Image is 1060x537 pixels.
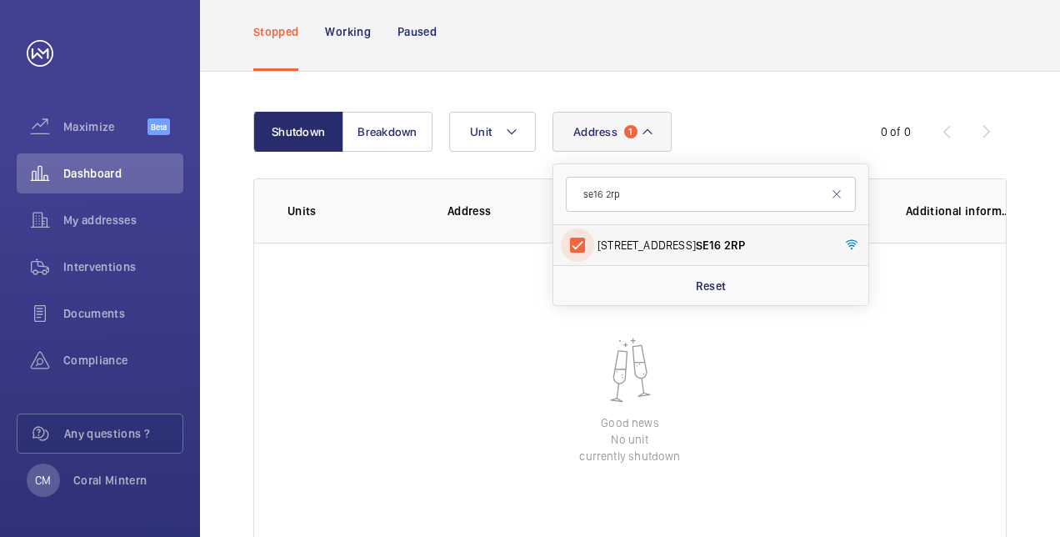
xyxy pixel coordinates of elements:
[696,238,722,252] span: SE16
[73,472,147,489] p: Coral Mintern
[566,177,856,212] input: Search by address
[696,278,727,294] p: Reset
[470,125,492,138] span: Unit
[63,212,183,228] span: My addresses
[579,414,680,464] p: Good news No unit currently shutdown
[724,238,746,252] span: 2RP
[325,23,370,40] p: Working
[449,112,536,152] button: Unit
[906,203,1012,219] p: Additional information
[624,125,637,138] span: 1
[63,305,183,322] span: Documents
[597,237,827,253] span: [STREET_ADDRESS]
[573,125,617,138] span: Address
[552,112,672,152] button: Address1
[64,425,182,442] span: Any questions ?
[63,352,183,369] span: Compliance
[253,23,298,40] p: Stopped
[342,112,432,152] button: Breakdown
[147,118,170,135] span: Beta
[881,123,911,140] div: 0 of 0
[35,472,51,489] p: CM
[63,165,183,182] span: Dashboard
[63,118,147,135] span: Maximize
[63,258,183,275] span: Interventions
[397,23,437,40] p: Paused
[287,203,421,219] p: Units
[447,203,587,219] p: Address
[253,112,343,152] button: Shutdown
